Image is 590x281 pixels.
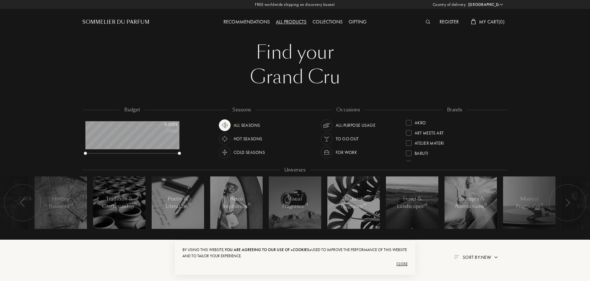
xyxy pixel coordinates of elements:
[471,19,476,24] img: cart_white.svg
[102,195,137,210] div: Tradition & Craftmanship
[322,148,331,157] img: usage_occasion_work_white.svg
[220,19,273,25] a: Recommendations
[20,199,25,207] img: arr_left.svg
[455,195,487,210] div: Concepts & Abstractions
[134,202,137,207] span: 71
[82,19,150,26] a: Sommelier du Parfum
[248,202,251,207] span: 37
[341,195,367,210] div: Natural Fragrance
[433,2,467,8] span: Country of delivery:
[234,119,260,131] div: All Seasons
[336,119,375,131] div: All-purpose Usage
[336,133,359,145] div: To go Out
[454,255,459,259] img: filter_by.png
[220,148,229,157] img: usage_season_cold_white.svg
[273,19,309,25] a: All products
[228,106,255,114] div: seasons
[305,202,308,207] span: 23
[222,195,251,210] div: Retro Inspiration
[234,133,262,145] div: Hot Seasons
[415,118,426,126] div: Akro
[436,18,462,26] div: Register
[282,195,308,210] div: Visual Fragrance
[426,20,430,24] img: search_icn_white.svg
[188,202,191,207] span: 15
[436,19,462,25] a: Register
[336,147,357,158] div: For Work
[225,247,311,252] span: you are agreeing to our use of «cookies»
[182,247,408,259] div: By using this website, used to improve the performance of this website and to tailor your experie...
[273,18,309,26] div: All products
[165,195,191,210] div: Poetry & Literature
[87,40,503,65] div: Find your
[220,121,229,130] img: usage_season_average.svg
[220,134,229,143] img: usage_season_hot_white.svg
[463,254,491,260] span: Sort by: New
[415,148,428,156] div: Baruti
[87,65,503,89] div: Grand Cru
[397,195,427,210] div: Travel & Landscapes
[182,259,408,269] div: Close
[332,106,364,114] div: occasions
[147,128,178,134] div: /50mL
[234,147,265,158] div: Cold Seasons
[415,158,445,167] div: Binet-Papillon
[484,202,487,207] span: 13
[494,255,498,260] img: arrow.png
[120,106,145,114] div: budget
[220,18,273,26] div: Recommendations
[309,19,346,25] a: Collections
[147,121,178,128] div: 0 - 200 £
[346,19,370,25] a: Gifting
[424,202,428,207] span: 24
[346,18,370,26] div: Gifting
[565,199,570,207] img: arr_left.svg
[415,138,444,146] div: Atelier Materi
[443,106,467,114] div: brands
[479,19,505,25] span: My Cart ( 0 )
[363,202,367,207] span: 49
[280,167,310,174] div: Universes
[322,134,331,143] img: usage_occasion_party_white.svg
[322,121,331,130] img: usage_occasion_all_white.svg
[415,128,444,136] div: Art Meets Art
[309,18,346,26] div: Collections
